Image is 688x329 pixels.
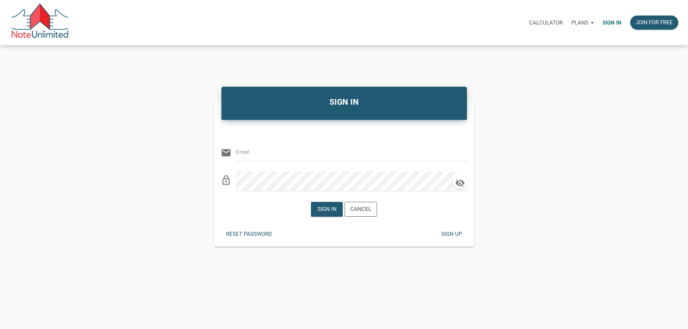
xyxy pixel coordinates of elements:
[567,12,598,34] button: Plans
[221,227,277,241] button: Reset password
[345,202,377,217] button: Cancel
[226,230,272,238] div: Reset password
[602,20,622,26] p: Sign in
[227,96,462,108] h4: SIGN IN
[636,18,673,27] div: Join for free
[567,11,598,34] a: Plans
[441,230,462,238] div: Sign up
[311,202,343,217] button: Sign in
[525,11,567,34] a: Calculator
[350,205,371,213] div: Cancel
[11,4,69,42] img: NoteUnlimited
[221,175,232,186] i: lock_outline
[626,11,683,34] a: Join for free
[436,227,467,241] button: Sign up
[236,144,456,160] input: Email
[317,205,337,213] div: Sign in
[221,147,232,158] i: email
[571,20,588,26] p: Plans
[630,16,678,30] button: Join for free
[529,20,563,26] p: Calculator
[598,11,626,34] a: Sign in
